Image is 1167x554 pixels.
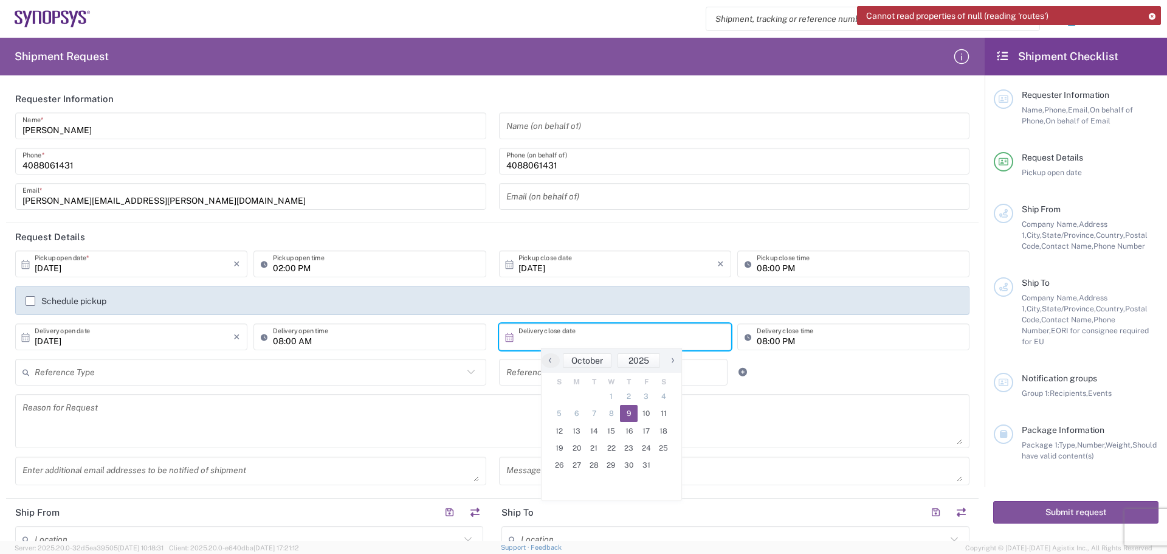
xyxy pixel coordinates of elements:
span: Ship From [1022,204,1061,214]
span: 8 [603,405,621,422]
span: 18 [655,423,672,440]
h2: Ship From [15,507,60,519]
span: 28 [585,457,603,474]
th: weekday [655,376,672,388]
th: weekday [638,376,655,388]
button: › [663,353,681,368]
span: 7 [585,405,603,422]
button: ‹ [542,353,560,368]
th: weekday [551,376,568,388]
span: Phone, [1044,105,1068,114]
span: 24 [638,440,655,457]
th: weekday [568,376,586,388]
span: 31 [638,457,655,474]
span: Ship To [1022,278,1050,288]
span: 12 [551,423,568,440]
span: On behalf of Email [1045,116,1110,125]
span: State/Province, [1042,304,1096,313]
span: 1 [603,388,621,405]
span: Package 1: [1022,440,1059,449]
a: Support [501,544,531,551]
bs-datepicker-navigation-view: ​ ​ ​ [542,353,681,368]
button: Submit request [993,501,1158,524]
span: Group 1: [1022,389,1050,398]
span: 25 [655,440,672,457]
span: Phone Number [1093,241,1145,251]
span: Notification groups [1022,373,1097,383]
span: [DATE] 10:18:31 [118,544,164,552]
span: Pickup open date [1022,168,1082,177]
span: 29 [603,457,621,474]
span: Cannot read properties of null (reading 'routes') [866,10,1048,21]
span: 10 [638,405,655,422]
span: Requester Information [1022,90,1109,100]
th: weekday [620,376,638,388]
i: × [233,254,240,274]
th: weekday [585,376,603,388]
span: Weight, [1106,440,1132,449]
span: 2 [620,388,638,405]
i: × [717,254,724,274]
span: ‹ [541,353,559,367]
span: 3 [638,388,655,405]
span: Contact Name, [1041,241,1093,251]
h2: Shipment Checklist [996,49,1118,64]
span: October [571,356,603,365]
span: 9 [620,405,638,422]
span: Client: 2025.20.0-e640dba [169,544,299,552]
span: 15 [603,423,621,440]
input: Shipment, tracking or reference number [706,7,1021,30]
span: Recipients, [1050,389,1088,398]
span: Email, [1068,105,1090,114]
span: City, [1027,230,1042,240]
span: Number, [1077,440,1106,449]
span: 26 [551,457,568,474]
span: Request Details [1022,153,1083,162]
th: weekday [603,376,621,388]
span: 17 [638,423,655,440]
h2: Request Details [15,231,85,243]
span: › [664,353,682,367]
span: Name, [1022,105,1044,114]
span: 11 [655,405,672,422]
span: Copyright © [DATE]-[DATE] Agistix Inc., All Rights Reserved [965,542,1152,553]
span: 16 [620,423,638,440]
span: Company Name, [1022,293,1079,302]
span: 30 [620,457,638,474]
span: 23 [620,440,638,457]
span: 13 [568,423,586,440]
span: Country, [1096,230,1125,240]
span: Country, [1096,304,1125,313]
span: State/Province, [1042,230,1096,240]
h2: Requester Information [15,93,114,105]
span: Package Information [1022,425,1104,435]
span: 22 [603,440,621,457]
span: EORI for consignee required for EU [1022,326,1149,346]
button: October [563,353,611,368]
label: Schedule pickup [26,296,106,306]
span: 5 [551,405,568,422]
span: City, [1027,304,1042,313]
span: [DATE] 17:21:12 [253,544,299,552]
span: 20 [568,440,586,457]
span: Events [1088,389,1112,398]
span: Company Name, [1022,220,1079,229]
span: 2025 [628,356,649,365]
span: 14 [585,423,603,440]
h2: Ship To [501,507,534,519]
button: 2025 [618,353,660,368]
a: Feedback [531,544,562,551]
span: Type, [1059,440,1077,449]
span: 21 [585,440,603,457]
i: × [233,327,240,347]
span: 19 [551,440,568,457]
a: Add Reference [734,364,751,381]
span: Contact Name, [1041,315,1093,324]
bs-datepicker-container: calendar [541,348,682,501]
span: 6 [568,405,586,422]
span: 27 [568,457,586,474]
span: 4 [655,388,672,405]
h2: Shipment Request [15,49,109,64]
span: Server: 2025.20.0-32d5ea39505 [15,544,164,552]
